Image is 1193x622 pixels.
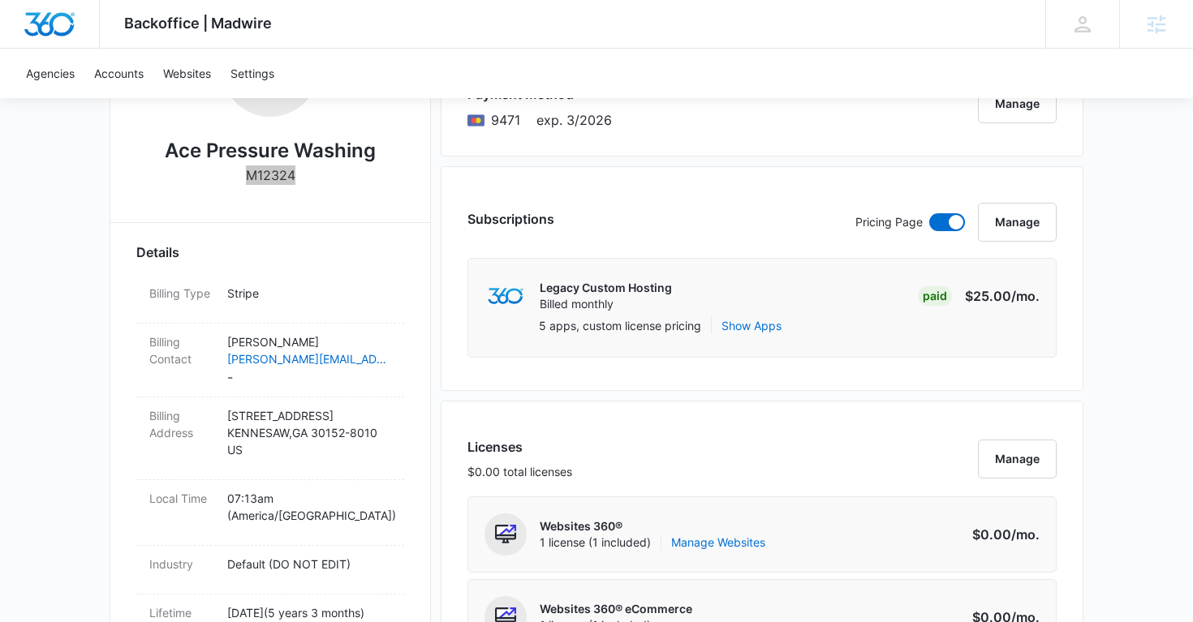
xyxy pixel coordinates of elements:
dd: - [227,333,391,387]
span: Backoffice | Madwire [124,15,272,32]
a: Accounts [84,49,153,98]
h2: Ace Pressure Washing [165,136,376,165]
p: Websites 360® eCommerce [540,601,692,617]
a: [PERSON_NAME][EMAIL_ADDRESS][DOMAIN_NAME] [227,350,391,367]
div: IndustryDefault (DO NOT EDIT) [136,546,404,594]
dt: Billing Type [149,285,214,302]
p: Stripe [227,285,391,302]
span: /mo. [1011,288,1040,304]
span: 1 license (1 included) [540,534,765,551]
div: Billing Address[STREET_ADDRESS]KENNESAW,GA 30152-8010US [136,397,404,480]
p: Legacy Custom Hosting [540,280,672,296]
dt: Industry [149,556,214,573]
p: Default (DO NOT EDIT) [227,556,391,573]
div: Billing TypeStripe [136,275,404,324]
p: M12324 [246,165,295,185]
p: $0.00 total licenses [467,463,572,480]
span: /mo. [1011,526,1040,543]
div: Paid [918,286,952,306]
h3: Subscriptions [467,209,554,229]
p: [STREET_ADDRESS] KENNESAW , GA 30152-8010 US [227,407,391,458]
button: Manage [978,84,1057,123]
p: 5 apps, custom license pricing [539,317,701,334]
span: Mastercard ending with [491,110,520,130]
dt: Local Time [149,490,214,507]
p: Pricing Page [855,213,923,231]
a: Agencies [16,49,84,98]
a: Websites [153,49,221,98]
p: 07:13am ( America/[GEOGRAPHIC_DATA] ) [227,490,391,524]
p: [PERSON_NAME] [227,333,391,350]
span: exp. 3/2026 [536,110,612,130]
p: Billed monthly [540,296,672,312]
dt: Billing Contact [149,333,214,367]
p: $0.00 [963,525,1040,544]
p: $25.00 [963,286,1040,306]
p: Websites 360® [540,518,765,534]
div: Local Time07:13am (America/[GEOGRAPHIC_DATA]) [136,480,404,546]
button: Show Apps [721,317,782,334]
a: Settings [221,49,284,98]
span: Details [136,242,179,262]
img: marketing360Logo [488,288,523,305]
div: Billing Contact[PERSON_NAME][PERSON_NAME][EMAIL_ADDRESS][DOMAIN_NAME]- [136,324,404,397]
dt: Billing Address [149,407,214,441]
p: [DATE] ( 5 years 3 months ) [227,604,391,621]
h3: Licenses [467,437,572,457]
a: Manage Websites [671,534,765,551]
button: Manage [978,203,1057,242]
dt: Lifetime [149,604,214,621]
button: Manage [978,440,1057,478]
